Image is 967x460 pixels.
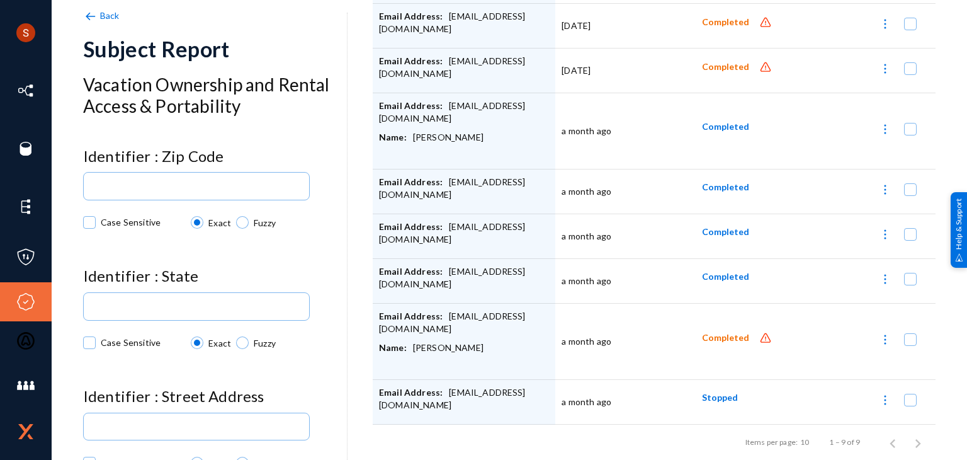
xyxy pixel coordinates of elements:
[702,271,749,282] span: Completed
[555,93,685,170] td: a month ago
[83,10,123,21] a: Back
[555,49,685,93] td: [DATE]
[692,265,759,288] button: Completed
[879,333,891,346] img: icon-more.svg
[379,100,549,131] div: [EMAIL_ADDRESS][DOMAIN_NAME]
[83,74,347,117] h3: Vacation Ownership and Rental Access & Portability
[692,176,759,198] button: Completed
[879,228,891,241] img: icon-more.svg
[702,17,749,28] span: Completed
[879,123,891,135] img: icon-more.svg
[379,265,549,297] div: [EMAIL_ADDRESS][DOMAIN_NAME]
[379,221,443,232] span: Email Address:
[379,342,549,373] div: [PERSON_NAME]
[203,216,231,229] span: Exact
[379,10,549,42] div: [EMAIL_ADDRESS][DOMAIN_NAME]
[16,376,35,395] img: icon-members.svg
[379,55,443,66] span: Email Address:
[879,183,891,196] img: icon-more.svg
[379,342,407,353] span: Name:
[879,62,891,75] img: icon-more.svg
[879,394,891,406] img: icon-more.svg
[692,221,759,243] button: Completed
[379,221,549,252] div: [EMAIL_ADDRESS][DOMAIN_NAME]
[702,392,738,403] span: Stopped
[379,310,549,342] div: [EMAIL_ADDRESS][DOMAIN_NAME]
[379,311,443,321] span: Email Address:
[702,226,749,237] span: Completed
[16,292,35,311] img: icon-compliance.svg
[16,139,35,158] img: icon-sources.svg
[16,331,35,350] img: icon-oauth.svg
[379,55,549,86] div: [EMAIL_ADDRESS][DOMAIN_NAME]
[379,11,443,21] span: Email Address:
[955,253,963,262] img: help_support.svg
[379,387,443,398] span: Email Address:
[203,336,231,350] span: Exact
[379,266,443,277] span: Email Address:
[379,132,407,142] span: Name:
[702,62,749,72] span: Completed
[83,388,347,406] h4: Identifier : Street Address
[83,147,347,166] h4: Identifier : Zip Code
[951,192,967,268] div: Help & Support
[379,131,549,163] div: [PERSON_NAME]
[249,336,276,350] span: Fuzzy
[249,216,276,229] span: Fuzzy
[692,10,759,33] button: Completed
[879,273,891,285] img: icon-more.svg
[555,304,685,380] td: a month ago
[100,10,120,21] span: Back
[555,380,685,425] td: a month ago
[555,170,685,214] td: a month ago
[692,386,748,409] button: Stopped
[83,36,347,62] div: Subject Report
[555,259,685,304] td: a month ago
[759,61,772,74] img: icon-alert.svg
[16,248,35,267] img: icon-policies.svg
[83,267,347,285] h4: Identifier : State
[555,4,685,49] td: [DATE]
[880,430,905,455] button: Previous page
[16,23,35,42] img: ACg8ocLCHWB70YVmYJSZIkanuWRMiAOKj9BOxslbKTvretzi-06qRA=s96-c
[692,115,759,138] button: Completed
[16,197,35,216] img: icon-elements.svg
[379,386,549,418] div: [EMAIL_ADDRESS][DOMAIN_NAME]
[692,55,759,78] button: Completed
[702,181,749,192] span: Completed
[745,437,798,448] div: Items per page:
[379,176,443,187] span: Email Address:
[101,333,161,352] span: Case Sensitive
[759,16,772,29] img: icon-alert.svg
[879,18,891,30] img: icon-more.svg
[702,121,749,132] span: Completed
[692,326,759,349] button: Completed
[379,176,549,207] div: [EMAIL_ADDRESS][DOMAIN_NAME]
[829,437,860,448] div: 1 – 9 of 9
[702,333,749,343] span: Completed
[16,81,35,100] img: icon-inventory.svg
[379,100,443,111] span: Email Address:
[800,437,809,448] div: 10
[101,213,161,232] span: Case Sensitive
[555,214,685,259] td: a month ago
[905,430,930,455] button: Next page
[83,9,97,23] img: back-arrow.svg
[759,332,772,345] img: icon-alert.svg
